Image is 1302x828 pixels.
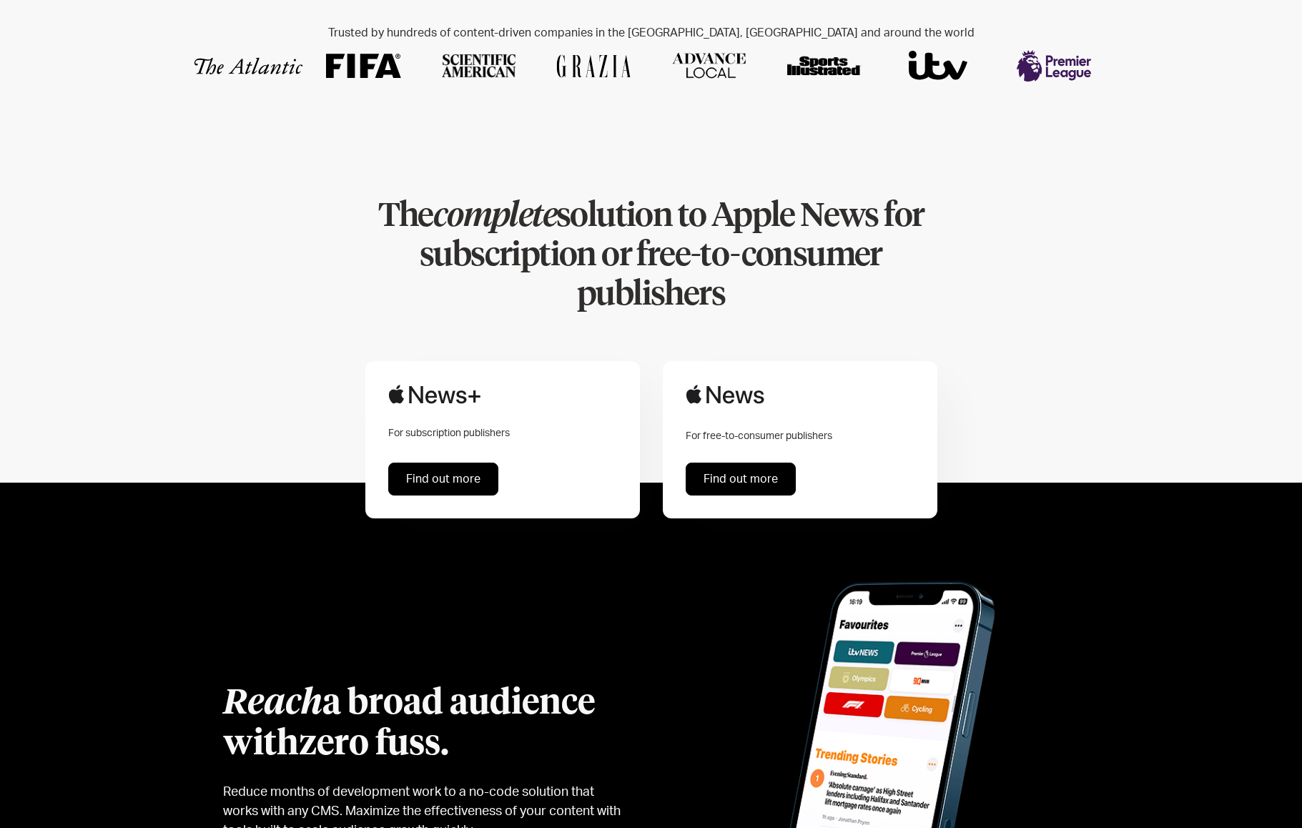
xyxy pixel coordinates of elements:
span: zero fuss [299,727,440,762]
h2: Trusted by hundreds of content-driven companies in the [GEOGRAPHIC_DATA], [GEOGRAPHIC_DATA] and a... [194,26,1109,40]
a: Find out more [388,463,498,496]
em: complete [433,200,556,233]
span: For subscription publishers [388,428,510,438]
a: Find out more [686,463,796,496]
h1: The solution to Apple News for subscription or free-to-consumer publishers [345,197,958,315]
em: Reach [223,686,322,721]
h2: a broad audience with . [223,684,621,766]
span: For free-to-consumer publishers [686,431,832,441]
